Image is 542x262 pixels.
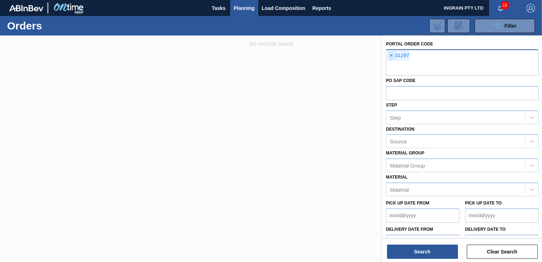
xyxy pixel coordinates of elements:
[313,4,331,12] span: Reports
[447,19,470,33] div: Order Review Request
[386,103,397,108] label: Step
[386,235,459,249] input: mm/dd/yyyy
[386,78,415,83] label: PO SAP Code
[386,42,433,47] label: Portal Order Code
[386,201,429,206] label: Pick up Date from
[386,151,424,155] label: Material Group
[390,186,409,192] div: Material
[429,19,445,33] div: Import Order Negotiation
[465,227,505,232] label: Delivery Date to
[9,5,43,11] img: TNhmsLtSVTkK8tSr43FrP2fwEKptu5GPRR3wAAAABJRU5ErkJggg==
[386,127,414,132] label: Destination
[388,51,395,60] span: ×
[234,4,255,12] span: Planning
[386,208,459,223] input: mm/dd/yyyy
[390,138,407,144] div: Source
[489,3,512,13] button: Notifications
[390,114,401,120] div: Step
[504,23,516,29] span: Filter
[526,4,535,12] img: Logout
[262,4,305,12] span: Load Composition
[475,19,535,33] button: Filter
[7,22,109,30] h1: Orders
[465,201,502,206] label: Pick up Date to
[465,235,538,249] input: mm/dd/yyyy
[211,4,227,12] span: Tasks
[390,163,425,169] div: Material Group
[465,208,538,223] input: mm/dd/yyyy
[386,227,433,232] label: Delivery Date from
[388,51,409,60] div: 31297
[386,175,408,180] label: Material
[501,1,509,9] span: 15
